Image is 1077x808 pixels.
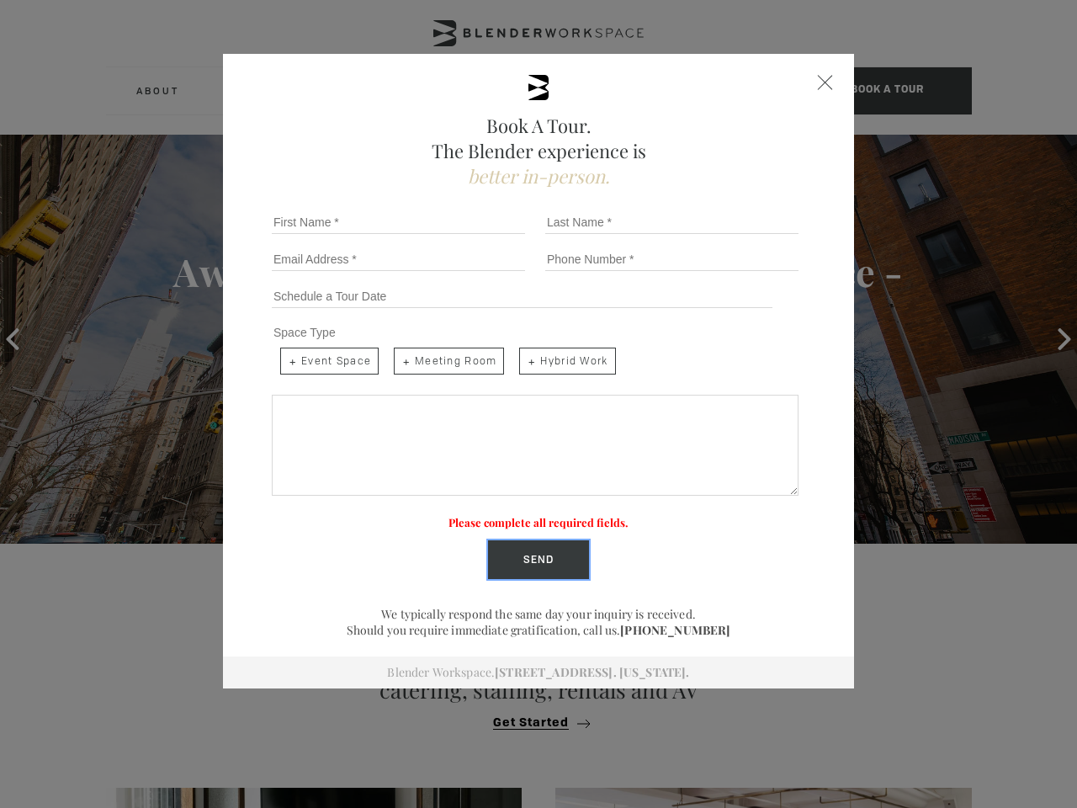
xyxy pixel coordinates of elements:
[272,247,525,271] input: Email Address *
[495,664,689,680] a: [STREET_ADDRESS]. [US_STATE].
[272,210,525,234] input: First Name *
[545,247,798,271] input: Phone Number *
[394,348,504,375] span: Meeting Room
[448,515,629,529] label: Please complete all required fields.
[273,326,336,339] span: Space Type
[488,540,589,579] input: Send
[545,210,798,234] input: Last Name *
[620,622,730,638] a: [PHONE_NUMBER]
[272,284,772,308] input: Schedule a Tour Date
[280,348,379,375] span: Event Space
[265,622,812,638] p: Should you require immediate gratification, call us.
[265,113,812,189] h2: Book A Tour. The Blender experience is
[818,75,833,90] div: Close form
[468,163,610,189] span: better in-person.
[519,348,615,375] span: Hybrid Work
[734,513,1077,808] iframe: Chat Widget
[223,656,854,688] div: Blender Workspace.
[265,606,812,622] p: We typically respond the same day your inquiry is received.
